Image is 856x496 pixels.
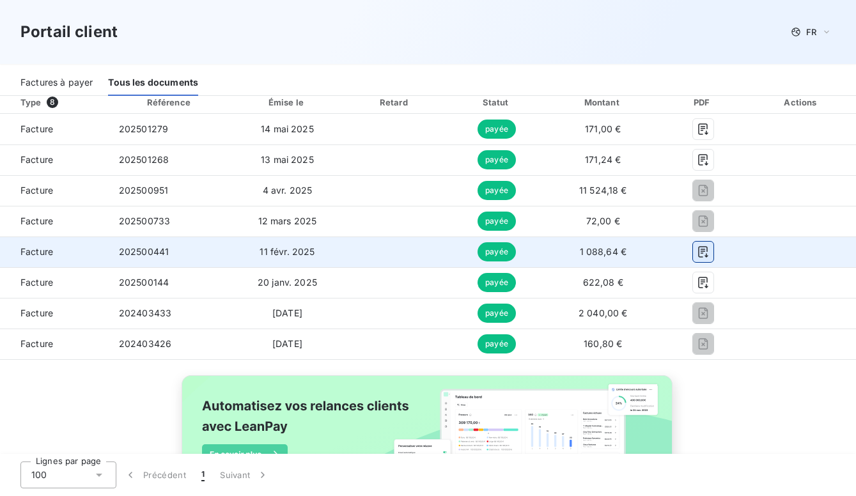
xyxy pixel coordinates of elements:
span: 20 janv. 2025 [258,277,317,288]
span: 160,80 € [584,338,622,349]
span: Facture [10,123,98,136]
span: payée [478,273,516,292]
span: 100 [31,469,47,481]
span: [DATE] [272,307,302,318]
div: Type [13,96,106,109]
span: 202500144 [119,277,169,288]
span: 622,08 € [583,277,623,288]
div: Montant [550,96,657,109]
span: 171,00 € [585,123,621,134]
span: [DATE] [272,338,302,349]
span: payée [478,150,516,169]
span: Facture [10,215,98,228]
span: 12 mars 2025 [258,215,317,226]
div: Émise le [234,96,341,109]
span: 202501279 [119,123,168,134]
button: Suivant [212,461,277,488]
span: 202501268 [119,154,169,165]
span: 11 févr. 2025 [260,246,315,257]
span: 72,00 € [586,215,620,226]
span: Facture [10,337,98,350]
div: Tous les documents [108,69,198,96]
span: Facture [10,184,98,197]
span: Facture [10,307,98,320]
span: payée [478,212,516,231]
button: 1 [194,461,212,488]
span: Facture [10,245,98,258]
span: 14 mai 2025 [261,123,314,134]
span: 1 [201,469,205,481]
button: Précédent [116,461,194,488]
div: Statut [449,96,544,109]
span: FR [806,27,816,37]
span: 2 040,00 € [579,307,628,318]
h3: Portail client [20,20,118,43]
span: payée [478,181,516,200]
span: 171,24 € [585,154,621,165]
span: 202500733 [119,215,170,226]
div: PDF [662,96,745,109]
span: payée [478,304,516,323]
span: payée [478,120,516,139]
span: 1 088,64 € [580,246,627,257]
span: 202403433 [119,307,171,318]
span: 202500441 [119,246,169,257]
span: Facture [10,153,98,166]
span: payée [478,334,516,353]
span: payée [478,242,516,261]
div: Référence [147,97,191,107]
span: 13 mai 2025 [261,154,314,165]
div: Retard [346,96,444,109]
span: 202500951 [119,185,168,196]
span: 202403426 [119,338,171,349]
span: 4 avr. 2025 [263,185,313,196]
span: 11 524,18 € [579,185,627,196]
div: Actions [750,96,853,109]
div: Factures à payer [20,69,93,96]
span: 8 [47,97,58,108]
span: Facture [10,276,98,289]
